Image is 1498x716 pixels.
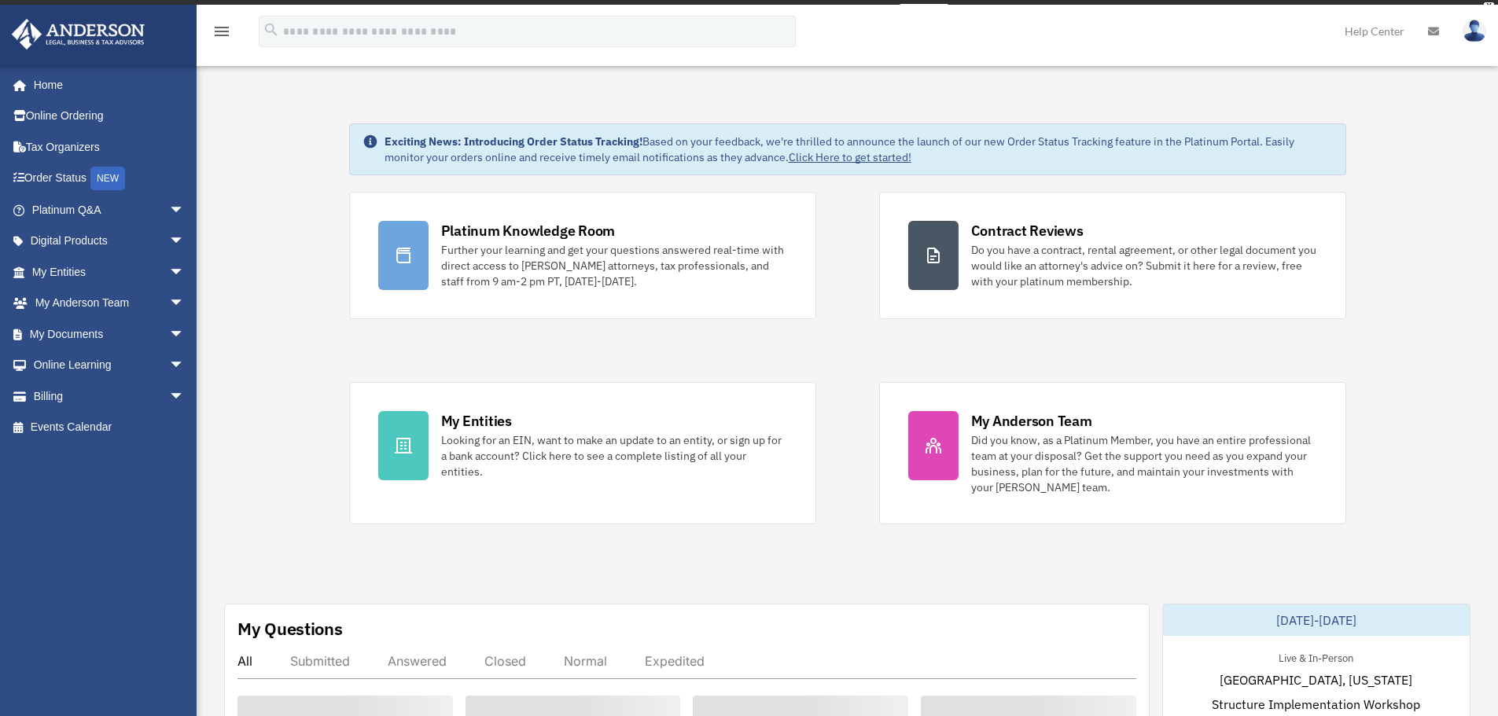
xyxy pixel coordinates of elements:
img: Anderson Advisors Platinum Portal [7,19,149,50]
span: arrow_drop_down [169,318,201,351]
a: My Anderson Team Did you know, as a Platinum Member, you have an entire professional team at your... [879,382,1346,524]
span: arrow_drop_down [169,288,201,320]
a: Tax Organizers [11,131,208,163]
div: My Entities [441,411,512,431]
a: Digital Productsarrow_drop_down [11,226,208,257]
span: [GEOGRAPHIC_DATA], [US_STATE] [1220,670,1412,689]
a: Click Here to get started! [789,150,911,164]
span: arrow_drop_down [169,380,201,413]
div: Live & In-Person [1266,648,1366,665]
a: Billingarrow_drop_down [11,380,208,412]
span: arrow_drop_down [169,226,201,258]
strong: Exciting News: Introducing Order Status Tracking! [385,134,642,149]
span: Structure Implementation Workshop [1212,695,1420,714]
div: My Anderson Team [971,411,1092,431]
a: Home [11,69,201,101]
div: Further your learning and get your questions answered real-time with direct access to [PERSON_NAM... [441,242,787,289]
div: Do you have a contract, rental agreement, or other legal document you would like an attorney's ad... [971,242,1317,289]
a: My Entities Looking for an EIN, want to make an update to an entity, or sign up for a bank accoun... [349,382,816,524]
a: Platinum Q&Aarrow_drop_down [11,194,208,226]
a: Events Calendar [11,412,208,443]
div: My Questions [237,617,343,641]
a: menu [212,28,231,41]
a: survey [900,4,948,23]
div: Did you know, as a Platinum Member, you have an entire professional team at your disposal? Get th... [971,432,1317,495]
a: Order StatusNEW [11,163,208,195]
i: search [263,21,280,39]
div: Expedited [645,653,705,669]
a: Platinum Knowledge Room Further your learning and get your questions answered real-time with dire... [349,192,816,319]
div: Contract Reviews [971,221,1084,241]
a: Contract Reviews Do you have a contract, rental agreement, or other legal document you would like... [879,192,1346,319]
a: My Anderson Teamarrow_drop_down [11,288,208,319]
div: Based on your feedback, we're thrilled to announce the launch of our new Order Status Tracking fe... [385,134,1333,165]
span: arrow_drop_down [169,194,201,226]
a: My Entitiesarrow_drop_down [11,256,208,288]
span: arrow_drop_down [169,350,201,382]
div: NEW [90,167,125,190]
i: menu [212,22,231,41]
div: All [237,653,252,669]
div: Platinum Knowledge Room [441,221,616,241]
span: arrow_drop_down [169,256,201,288]
div: Get a chance to win 6 months of Platinum for free just by filling out this [550,4,893,23]
img: User Pic [1463,20,1486,42]
a: Online Learningarrow_drop_down [11,350,208,381]
a: Online Ordering [11,101,208,132]
div: [DATE]-[DATE] [1163,604,1470,636]
div: Submitted [290,653,350,669]
div: Closed [484,653,526,669]
div: Answered [388,653,447,669]
div: Normal [564,653,607,669]
div: close [1484,2,1494,12]
a: My Documentsarrow_drop_down [11,318,208,350]
div: Looking for an EIN, want to make an update to an entity, or sign up for a bank account? Click her... [441,432,787,479]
